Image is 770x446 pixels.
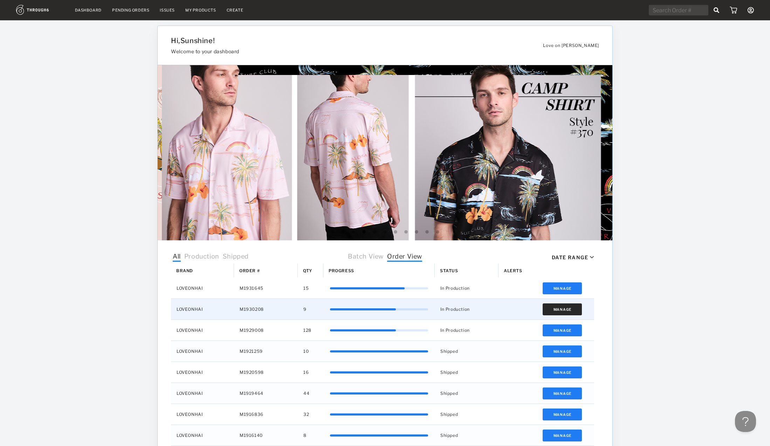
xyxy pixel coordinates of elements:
[360,229,367,236] button: 4
[543,303,582,315] button: Manage
[234,341,298,362] div: M1921259
[234,299,298,320] div: M1930208
[435,278,499,299] div: In Production
[171,383,234,404] div: LOVEONHAI
[303,305,307,314] span: 9
[303,431,307,440] span: 8
[171,341,234,362] div: LOVEONHAI
[339,229,346,236] button: 2
[171,278,234,299] div: LOVEONHAI
[171,404,234,425] div: LOVEONHAI
[435,425,499,446] div: Shipped
[171,48,527,54] h3: Welcome to your dashboard
[435,383,499,404] div: Shipped
[329,268,354,273] span: Progress
[75,8,102,13] a: Dashboard
[435,341,499,362] div: Shipped
[387,253,422,262] span: Order View
[543,345,582,357] button: Manage
[413,229,420,236] button: 9
[171,362,234,383] div: LOVEONHAI
[234,383,298,404] div: M1919464
[590,256,594,259] img: icon_caret_down_black.69fb8af9.svg
[16,5,64,15] img: logo.1c10ca64.svg
[424,229,431,236] button: 10
[371,229,378,236] button: 5
[303,368,309,377] span: 16
[303,284,309,293] span: 15
[434,229,441,236] button: 11
[185,8,216,13] a: My Products
[303,268,312,273] span: Qty
[543,430,582,441] button: Manage
[171,425,594,446] div: Press SPACE to select this row.
[303,410,309,419] span: 32
[158,65,613,240] img: 6815ccfc-3078-4b22-be16-cc555382cf9b.jpg
[171,383,594,404] div: Press SPACE to select this row.
[234,362,298,383] div: M1920598
[112,8,149,13] a: Pending Orders
[184,253,219,262] span: Production
[171,299,594,320] div: Press SPACE to select this row.
[381,229,389,236] button: 6
[435,320,499,341] div: In Production
[303,389,309,398] span: 44
[171,320,594,341] div: Press SPACE to select this row.
[329,229,336,236] button: 1
[730,7,737,14] img: icon_cart.dab5cea1.svg
[160,8,175,13] a: Issues
[171,425,234,446] div: LOVEONHAI
[223,253,249,262] span: Shipped
[234,278,298,299] div: M1931645
[735,411,756,432] iframe: Toggle Customer Support
[234,404,298,425] div: M1916836
[543,324,582,336] button: Manage
[435,299,499,320] div: In Production
[171,362,594,383] div: Press SPACE to select this row.
[227,8,243,13] a: Create
[171,320,234,341] div: LOVEONHAI
[649,5,708,15] input: Search Order #
[171,404,594,425] div: Press SPACE to select this row.
[543,387,582,399] button: Manage
[440,268,458,273] span: Status
[392,229,399,236] button: 7
[239,268,260,273] span: Order #
[303,347,309,356] span: 10
[435,362,499,383] div: Shipped
[543,43,599,48] span: Love on [PERSON_NAME]
[176,268,193,273] span: Brand
[350,229,357,236] button: 3
[171,278,594,299] div: Press SPACE to select this row.
[234,425,298,446] div: M1916140
[543,366,582,378] button: Manage
[504,268,522,273] span: Alerts
[543,282,582,294] button: Manage
[171,299,234,320] div: LOVEONHAI
[543,409,582,420] button: Manage
[173,253,181,262] span: All
[303,326,311,335] span: 128
[403,229,410,236] button: 8
[552,254,588,260] div: Date Range
[348,253,384,262] span: Batch View
[234,320,298,341] div: M1929008
[435,404,499,425] div: Shipped
[171,341,594,362] div: Press SPACE to select this row.
[171,36,527,45] h1: Hi, Sunshine !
